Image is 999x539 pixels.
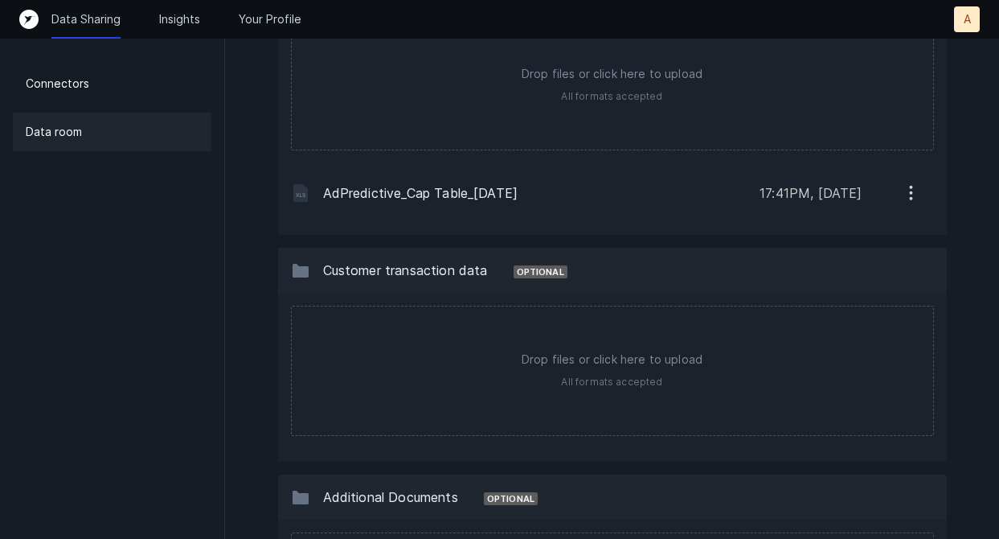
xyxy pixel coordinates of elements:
p: Connectors [26,74,89,93]
img: 13c8d1aa17ce7ae226531ffb34303e38.svg [291,488,310,507]
a: Your Profile [239,11,301,27]
span: Customer transaction data [323,262,488,278]
p: A [964,11,971,27]
a: Data Sharing [51,11,121,27]
a: Data room [13,113,211,151]
button: A [954,6,980,32]
span: Additional Documents [323,489,458,505]
p: AdPredictive_Cap Table_[DATE] [323,183,747,203]
p: Data room [26,122,82,142]
img: 296775163815d3260c449a3c76d78306.svg [291,183,310,203]
img: 13c8d1aa17ce7ae226531ffb34303e38.svg [291,261,310,280]
div: Optional [484,492,538,505]
div: Optional [514,265,567,278]
p: 17:41PM, [DATE] [759,183,862,203]
a: Connectors [13,64,211,103]
a: Insights [159,11,200,27]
